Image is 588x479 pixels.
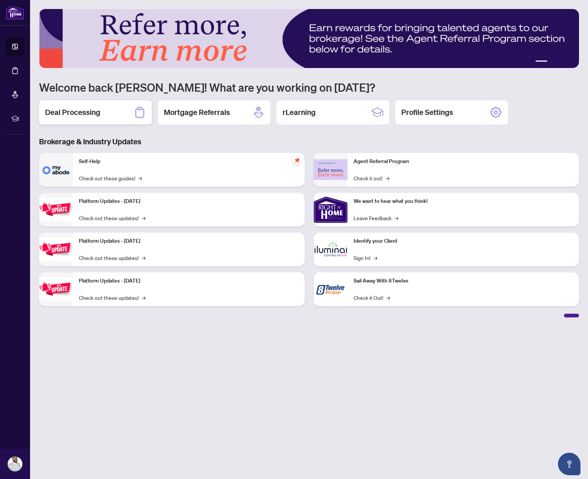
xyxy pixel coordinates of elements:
[39,80,579,94] h1: Welcome back [PERSON_NAME]! What are you working on [DATE]?
[142,293,145,302] span: →
[354,237,573,245] p: Identify your Client
[39,237,73,261] img: Platform Updates - July 8, 2025
[39,277,73,301] img: Platform Updates - June 23, 2025
[39,136,579,147] h3: Brokerage & Industry Updates
[568,60,571,63] button: 5
[293,156,302,165] span: pushpin
[354,293,390,302] a: Check it Out!→
[79,157,299,166] p: Self-Help
[314,233,348,266] img: Identify your Client
[79,237,299,245] p: Platform Updates - [DATE]
[386,293,390,302] span: →
[354,254,377,262] a: Sign In!→
[535,60,547,63] button: 1
[79,174,142,182] a: Check out these guides!→
[556,60,559,63] button: 3
[373,254,377,262] span: →
[283,107,316,118] h2: rLearning
[164,107,230,118] h2: Mortgage Referrals
[79,254,145,262] a: Check out these updates!→
[314,193,348,227] img: We want to hear what you think!
[39,9,579,68] img: Slide 0
[314,159,348,180] img: Agent Referral Program
[79,293,145,302] a: Check out these updates!→
[142,214,145,222] span: →
[8,457,22,471] img: Profile Icon
[385,174,389,182] span: →
[39,198,73,221] img: Platform Updates - July 21, 2025
[314,272,348,306] img: Sail Away With 8Twelve
[79,197,299,206] p: Platform Updates - [DATE]
[79,277,299,285] p: Platform Updates - [DATE]
[550,60,553,63] button: 2
[395,214,398,222] span: →
[138,174,142,182] span: →
[354,197,573,206] p: We want to hear what you think!
[142,254,145,262] span: →
[354,277,573,285] p: Sail Away With 8Twelve
[45,107,100,118] h2: Deal Processing
[401,107,453,118] h2: Profile Settings
[354,174,389,182] a: Check it out!→
[354,157,573,166] p: Agent Referral Program
[6,6,24,20] img: logo
[39,153,73,187] img: Self-Help
[562,60,565,63] button: 4
[79,214,145,222] a: Check out these updates!→
[354,214,398,222] a: Leave Feedback→
[558,453,580,475] button: Open asap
